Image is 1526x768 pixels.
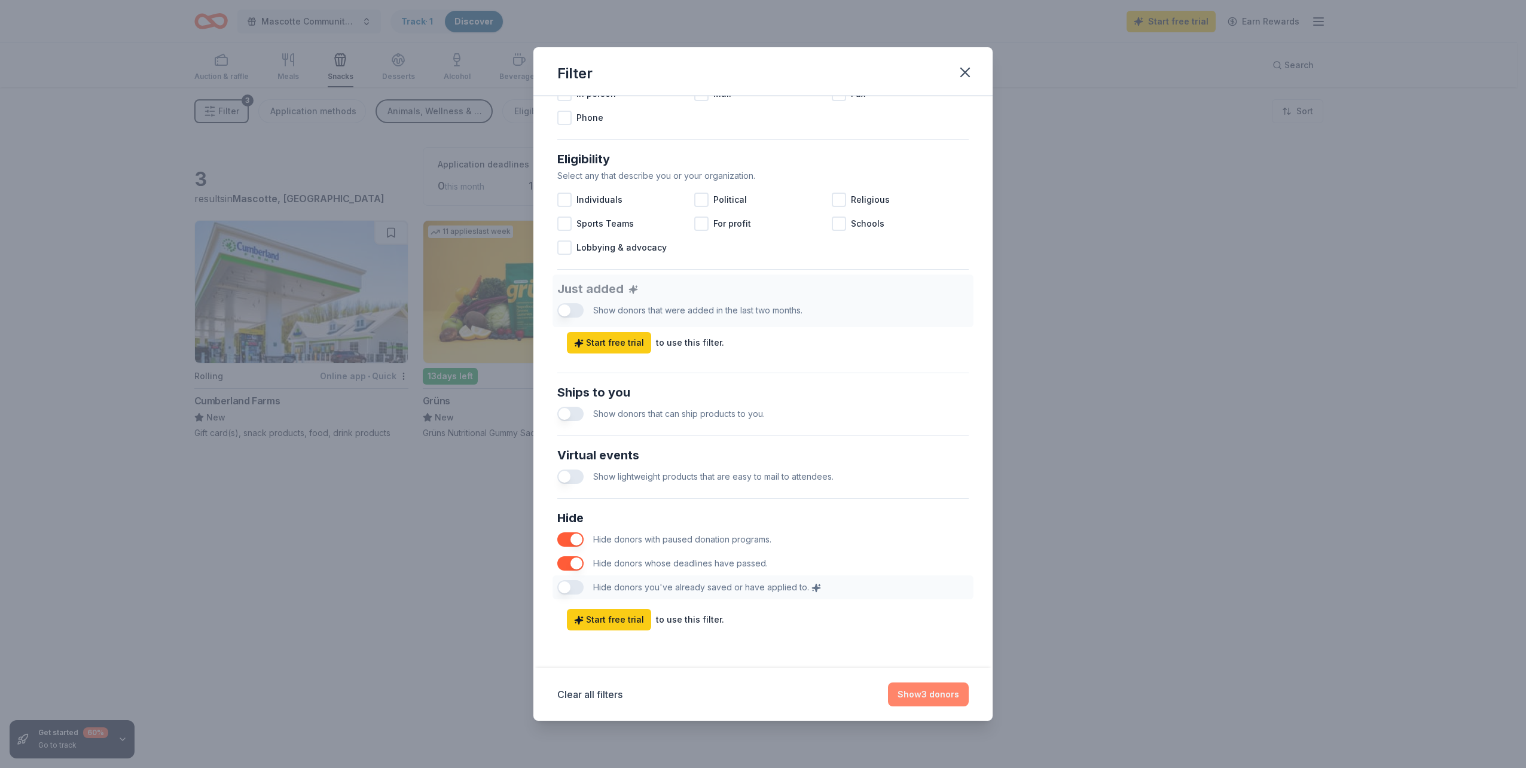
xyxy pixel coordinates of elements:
[557,687,622,702] button: Clear all filters
[593,471,834,481] span: Show lightweight products that are easy to mail to attendees.
[557,383,969,402] div: Ships to you
[593,558,768,568] span: Hide donors whose deadlines have passed.
[713,193,747,207] span: Political
[656,612,724,627] div: to use this filter.
[593,534,771,544] span: Hide donors with paused donation programs.
[574,612,644,627] span: Start free trial
[576,111,603,125] span: Phone
[557,169,969,183] div: Select any that describe you or your organization.
[574,336,644,350] span: Start free trial
[576,193,622,207] span: Individuals
[851,193,890,207] span: Religious
[567,332,651,353] a: Start free trial
[888,682,969,706] button: Show3 donors
[576,217,634,231] span: Sports Teams
[557,446,969,465] div: Virtual events
[593,409,765,419] span: Show donors that can ship products to you.
[656,336,724,350] div: to use this filter.
[557,64,593,83] div: Filter
[557,150,969,169] div: Eligibility
[557,508,969,528] div: Hide
[851,217,884,231] span: Schools
[576,240,667,255] span: Lobbying & advocacy
[713,217,751,231] span: For profit
[567,609,651,630] a: Start free trial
